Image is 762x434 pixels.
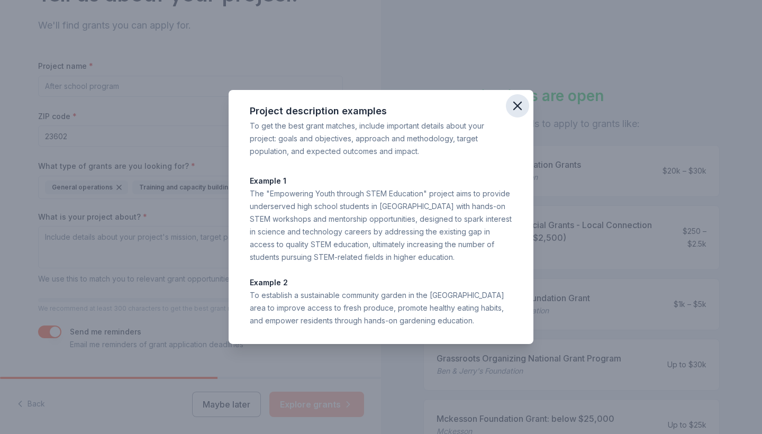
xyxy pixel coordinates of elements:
[250,120,512,158] div: To get the best grant matches, include important details about your project: goals and objectives...
[250,187,512,264] div: The "Empowering Youth through STEM Education" project aims to provide underserved high school stu...
[250,276,512,289] p: Example 2
[250,103,512,120] div: Project description examples
[250,175,512,187] p: Example 1
[250,289,512,327] div: To establish a sustainable community garden in the [GEOGRAPHIC_DATA] area to improve access to fr...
